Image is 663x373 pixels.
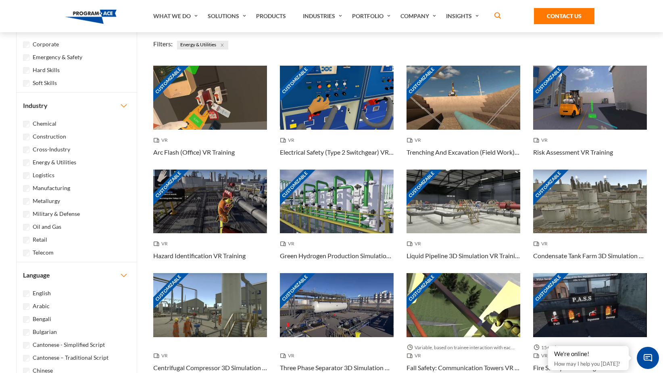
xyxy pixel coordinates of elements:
[33,222,61,231] label: Oil and Gas
[23,41,29,48] input: Corporate
[23,329,29,336] input: Bulgarian
[33,289,51,298] label: English
[153,352,171,360] span: VR
[153,170,267,274] a: Customizable Thumbnail - Hazard Identification VR Training VR Hazard Identification VR Training
[407,251,520,261] h3: Liquid Pipeline 3D Simulation VR Training
[23,67,29,74] input: Hard Skills
[407,363,520,373] h3: Fall Safety: Communication Towers VR Training
[23,134,29,140] input: Construction
[407,170,520,274] a: Customizable Thumbnail - Liquid Pipeline 3D Simulation VR Training VR Liquid Pipeline 3D Simulati...
[153,136,171,144] span: VR
[637,347,659,369] span: Chat Widget
[533,170,647,274] a: Customizable Thumbnail - Condensate Tank Farm 3D Simulation VR Training VR Condensate Tank Farm 3...
[17,93,137,118] button: Industry
[153,40,173,48] span: Filters:
[153,66,267,170] a: Customizable Thumbnail - Arc Flash (Office) VR Training VR Arc Flash (Office) VR Training
[23,303,29,310] input: Arabic
[33,184,70,193] label: Manufacturing
[33,171,54,180] label: Logistics
[23,355,29,361] input: Cantonese – Traditional Script
[533,147,613,157] h3: Risk Assessment VR Training
[33,40,59,49] label: Corporate
[407,352,424,360] span: VR
[407,344,520,352] span: Variable, based on trainee interaction with each section.
[23,342,29,348] input: Cantonese - Simplified Script
[33,353,108,362] label: Cantonese – Traditional Script
[533,352,551,360] span: VR
[33,327,57,336] label: Bulgarian
[280,147,394,157] h3: Electrical Safety (Type 2 Switchgear) VR Training
[33,132,66,141] label: Construction
[23,316,29,323] input: Bengali
[23,224,29,230] input: Oil and Gas
[554,350,623,358] div: We're online!
[33,158,76,167] label: Energy & Utilities
[33,66,60,75] label: Hard Skills
[23,172,29,179] input: Logistics
[23,290,29,297] input: English
[533,136,551,144] span: VR
[534,8,594,24] a: Contact Us
[23,80,29,87] input: Soft Skills
[218,41,227,50] button: Close
[17,262,137,288] button: Language
[23,160,29,166] input: Energy & Utilities
[33,119,56,128] label: Chemical
[33,79,57,87] label: Soft Skills
[407,66,520,170] a: Customizable Thumbnail - Trenching And Excavation (Field Work) VR Training VR Trenching And Excav...
[33,315,51,323] label: Bengali
[65,10,117,24] img: Program-Ace
[153,363,267,373] h3: Centrifugal Compressor 3D Simulation VR Training
[407,240,424,248] span: VR
[33,235,47,244] label: Retail
[280,240,298,248] span: VR
[554,359,623,369] p: How may I help you [DATE]?
[33,145,70,154] label: Cross-Industry
[33,302,50,311] label: Arabic
[23,237,29,243] input: Retail
[533,363,596,373] h3: Fire Safety VR Training
[407,136,424,144] span: VR
[23,54,29,61] input: Emergency & Safety
[33,53,82,62] label: Emergency & Safety
[23,121,29,127] input: Chemical
[23,250,29,256] input: Telecom
[407,147,520,157] h3: Trenching And Excavation (Field Work) VR Training
[177,41,228,50] span: Energy & Utilities
[23,147,29,153] input: Cross-Industry
[33,248,54,257] label: Telecom
[33,209,80,218] label: Military & Defense
[280,352,298,360] span: VR
[280,66,394,170] a: Customizable Thumbnail - Electrical Safety (Type 2 Switchgear) VR Training VR Electrical Safety (...
[280,170,394,274] a: Customizable Thumbnail - Green Hydrogen Production Simulation VR Training VR Green Hydrogen Produ...
[280,251,394,261] h3: Green Hydrogen Production Simulation VR Training
[33,340,105,349] label: Cantonese - Simplified Script
[33,197,60,205] label: Metallurgy
[280,136,298,144] span: VR
[533,66,647,170] a: Customizable Thumbnail - Risk Assessment VR Training VR Risk Assessment VR Training
[153,251,246,261] h3: Hazard Identification VR Training
[153,147,235,157] h3: Arc Flash (Office) VR Training
[153,240,171,248] span: VR
[23,198,29,205] input: Metallurgy
[533,251,647,261] h3: Condensate Tank Farm 3D Simulation VR Training
[280,363,394,373] h3: Three Phase Separator 3D Simulation VR Training
[533,240,551,248] span: VR
[533,344,571,352] span: 15+ Minutes
[23,211,29,218] input: Military & Defense
[23,185,29,192] input: Manufacturing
